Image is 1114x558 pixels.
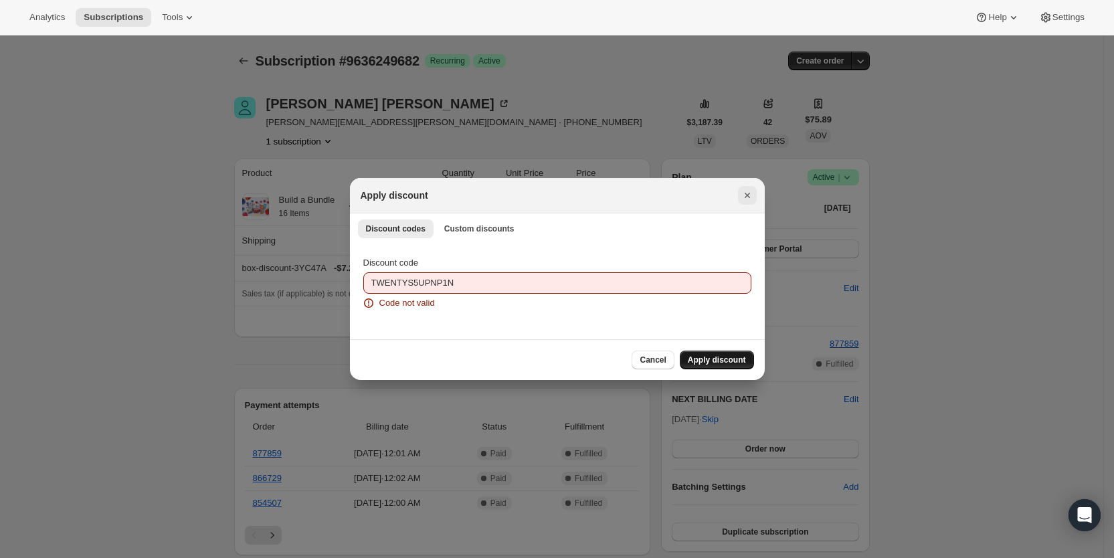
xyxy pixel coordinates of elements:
span: Discount code [363,258,418,268]
span: Code not valid [379,296,435,310]
h2: Apply discount [361,189,428,202]
span: Tools [162,12,183,23]
span: Custom discounts [444,223,515,234]
button: Close [738,186,757,205]
div: Open Intercom Messenger [1069,499,1101,531]
span: Discount codes [366,223,426,234]
span: Apply discount [688,355,746,365]
button: Help [967,8,1028,27]
button: Cancel [632,351,674,369]
span: Cancel [640,355,666,365]
button: Custom discounts [436,219,523,238]
button: Apply discount [680,351,754,369]
button: Subscriptions [76,8,151,27]
button: Analytics [21,8,73,27]
div: Discount codes [350,243,765,339]
span: Settings [1052,12,1085,23]
span: Help [988,12,1006,23]
input: Enter code [363,272,751,294]
button: Settings [1031,8,1093,27]
button: Tools [154,8,204,27]
span: Subscriptions [84,12,143,23]
button: Discount codes [358,219,434,238]
span: Analytics [29,12,65,23]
